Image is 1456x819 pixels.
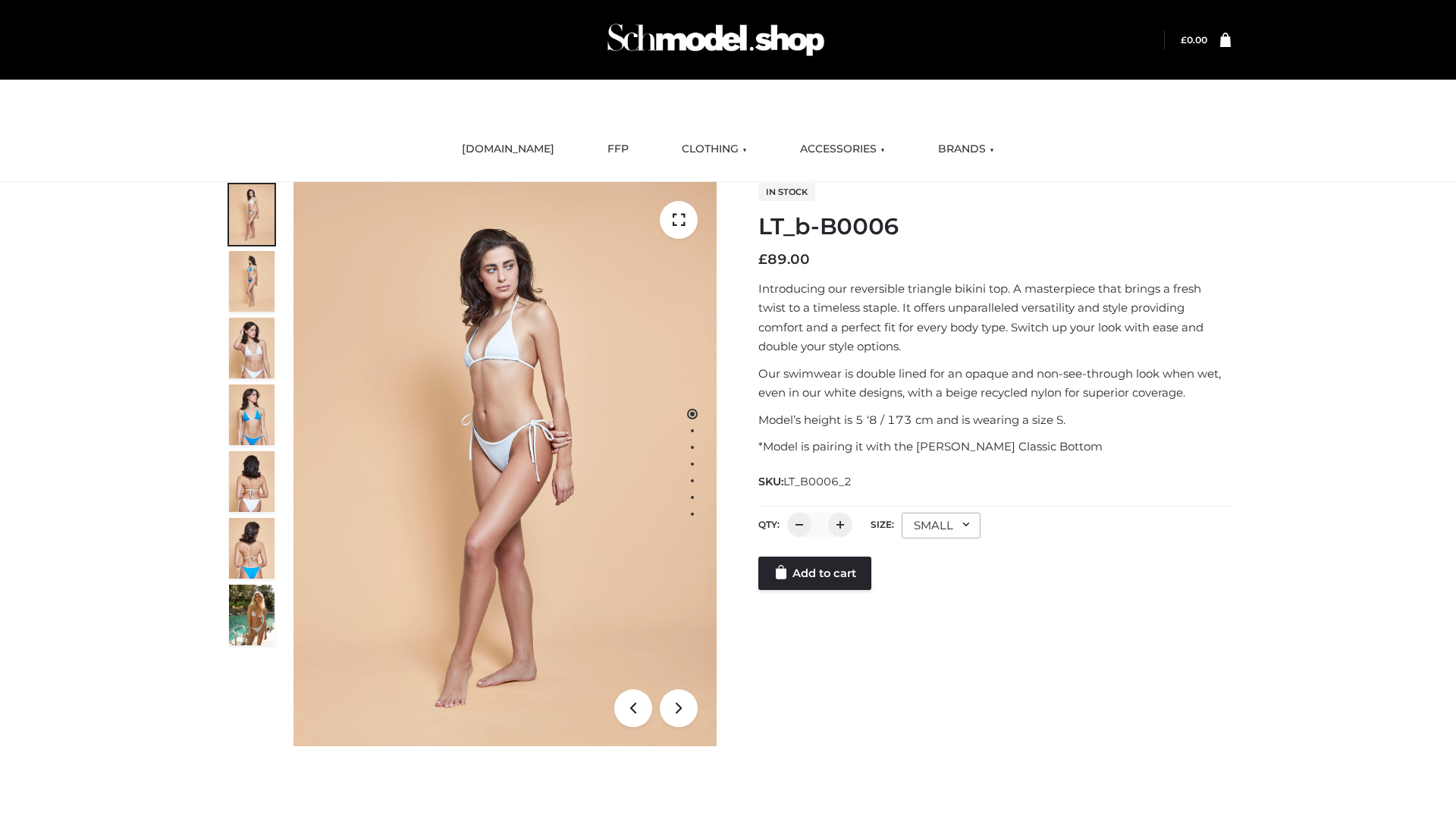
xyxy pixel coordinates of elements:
[927,133,1006,166] a: BRANDS
[758,472,853,491] span: SKU:
[1181,34,1207,45] bdi: 0.00
[229,184,275,245] img: ArielClassicBikiniTop_CloudNine_AzureSky_OW114ECO_1-scaled.jpg
[758,251,810,268] bdi: 89.00
[1181,34,1207,45] a: £0.00
[229,518,275,579] img: ArielClassicBikiniTop_CloudNine_AzureSky_OW114ECO_8-scaled.jpg
[229,384,275,445] img: ArielClassicBikiniTop_CloudNine_AzureSky_OW114ECO_4-scaled.jpg
[783,475,852,488] span: LT_B0006_2
[596,133,640,166] a: FFP
[229,251,275,312] img: ArielClassicBikiniTop_CloudNine_AzureSky_OW114ECO_2-scaled.jpg
[758,557,871,590] a: Add to cart
[1181,34,1187,45] span: £
[758,410,1231,430] p: Model’s height is 5 ‘8 / 173 cm and is wearing a size S.
[229,585,275,645] img: Arieltop_CloudNine_AzureSky2.jpg
[602,10,830,70] img: Schmodel Admin 964
[758,183,815,201] span: In stock
[758,279,1231,356] p: Introducing our reversible triangle bikini top. A masterpiece that brings a fresh twist to a time...
[789,133,896,166] a: ACCESSORIES
[758,251,767,268] span: £
[758,364,1231,403] p: Our swimwear is double lined for an opaque and non-see-through look when wet, even in our white d...
[670,133,758,166] a: CLOTHING
[758,437,1231,457] p: *Model is pairing it with the [PERSON_NAME] Classic Bottom
[902,513,981,538] div: SMALL
[293,182,717,746] img: LT_b-B0006
[871,519,894,530] label: Size:
[450,133,566,166] a: [DOMAIN_NAME]
[229,451,275,512] img: ArielClassicBikiniTop_CloudNine_AzureSky_OW114ECO_7-scaled.jpg
[229,318,275,378] img: ArielClassicBikiniTop_CloudNine_AzureSky_OW114ECO_3-scaled.jpg
[758,213,1231,240] h1: LT_b-B0006
[758,519,780,530] label: QTY:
